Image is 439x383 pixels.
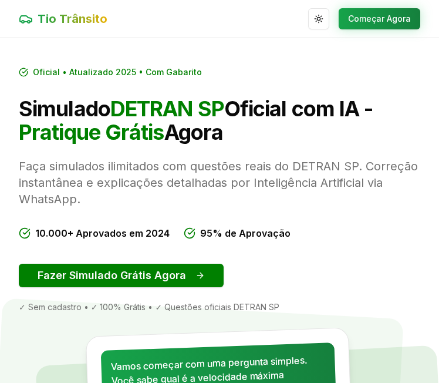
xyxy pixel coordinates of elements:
span: Tio Trânsito [38,11,107,27]
a: Tio Trânsito [19,11,107,27]
p: Faça simulados ilimitados com questões reais do DETRAN SP. Correção instantânea e explicações det... [19,158,420,207]
span: Pratique Grátis [19,119,164,145]
h1: Simulado Oficial com IA - Agora [19,97,420,144]
span: 95% de Aprovação [200,226,291,240]
div: ✓ Sem cadastro • ✓ 100% Grátis • ✓ Questões oficiais DETRAN SP [19,301,420,313]
span: DETRAN SP [110,96,224,122]
span: 10.000+ Aprovados em 2024 [35,226,170,240]
button: Fazer Simulado Grátis Agora [19,264,224,287]
button: Começar Agora [339,8,420,29]
span: Oficial • Atualizado 2025 • Com Gabarito [33,66,202,78]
